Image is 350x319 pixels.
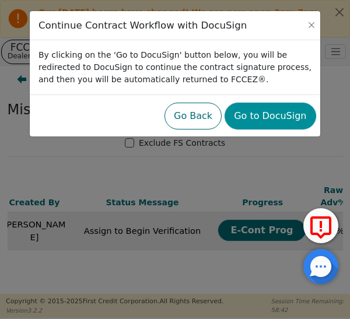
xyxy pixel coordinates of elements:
[225,103,316,129] button: Go to DocuSign
[38,20,247,31] h3: Continue Contract Workflow with DocuSign
[38,49,311,86] p: By clicking on the 'Go to DocuSign' button below, you will be redirected to DocuSign to continue ...
[164,103,222,129] button: Go Back
[303,208,338,243] button: Report Error to FCC
[306,19,317,31] button: Close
